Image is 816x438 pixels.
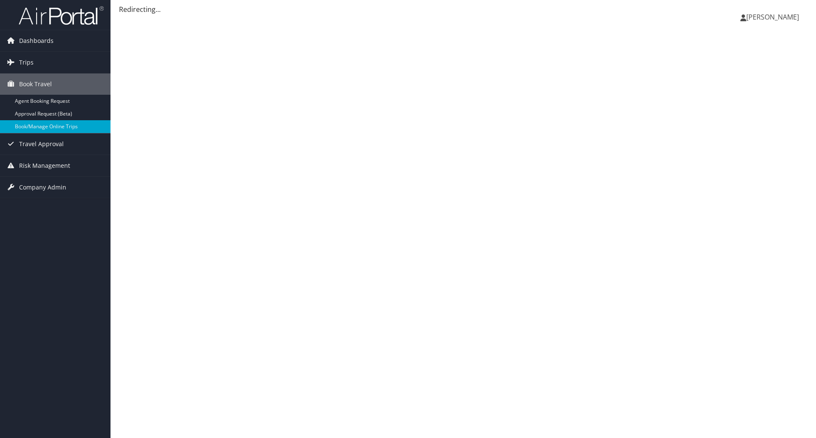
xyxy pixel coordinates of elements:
[19,73,52,95] span: Book Travel
[19,155,70,176] span: Risk Management
[119,4,807,14] div: Redirecting...
[740,4,807,30] a: [PERSON_NAME]
[746,12,799,22] span: [PERSON_NAME]
[19,6,104,25] img: airportal-logo.png
[19,177,66,198] span: Company Admin
[19,30,54,51] span: Dashboards
[19,133,64,155] span: Travel Approval
[19,52,34,73] span: Trips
